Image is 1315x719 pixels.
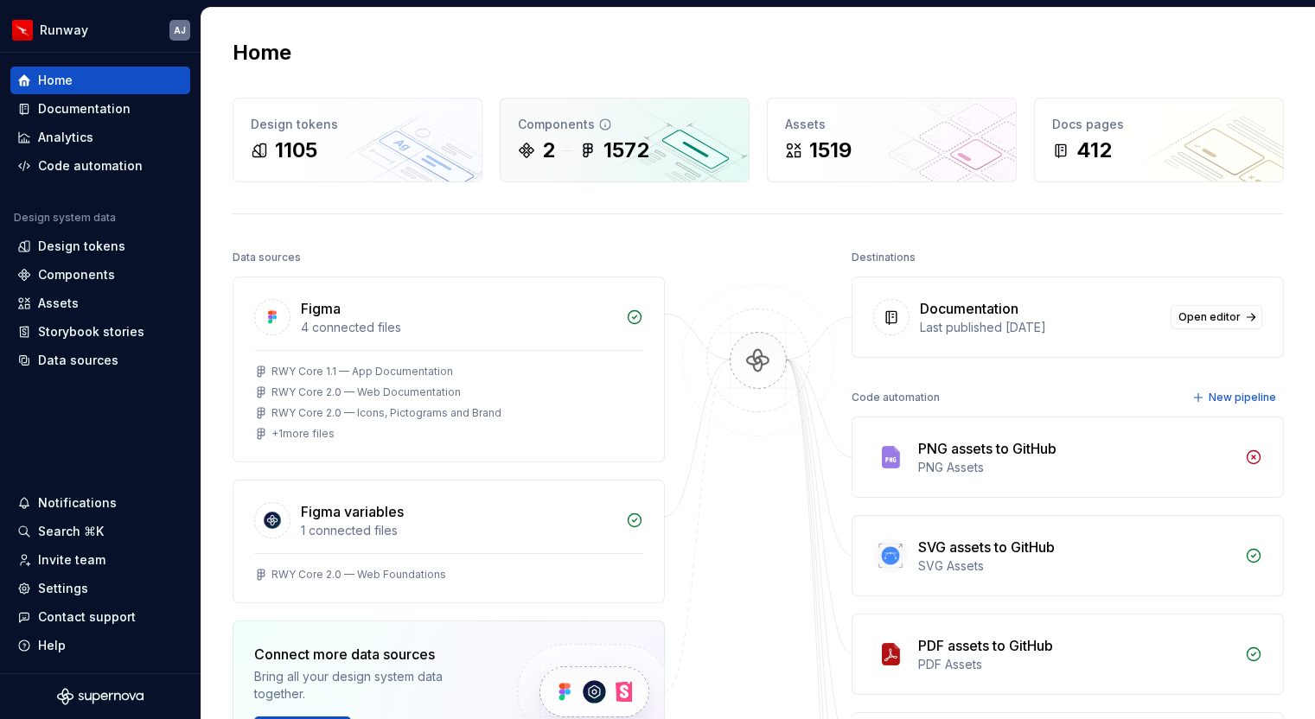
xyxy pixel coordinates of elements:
a: Data sources [10,347,190,374]
div: Settings [38,580,88,597]
div: Design system data [14,211,116,225]
a: Design tokens1105 [233,98,482,182]
div: RWY Core 1.1 — App Documentation [271,365,453,379]
div: 1572 [603,137,649,164]
div: Figma variables [301,501,404,522]
div: PNG assets to GitHub [918,438,1056,459]
a: Storybook stories [10,318,190,346]
div: Notifications [38,494,117,512]
div: Documentation [920,298,1018,319]
div: 4 connected files [301,319,616,336]
a: Open editor [1171,305,1262,329]
div: AJ [174,23,186,37]
a: Components [10,261,190,289]
div: Invite team [38,551,105,569]
div: RWY Core 2.0 — Icons, Pictograms and Brand [271,406,501,420]
div: Last published [DATE] [920,319,1160,336]
div: RWY Core 2.0 — Web Foundations [271,568,446,582]
a: Assets [10,290,190,317]
div: Data sources [233,245,301,270]
div: Runway [40,22,88,39]
div: Design tokens [38,238,125,255]
div: Search ⌘K [38,523,104,540]
a: Assets1519 [767,98,1017,182]
div: Components [518,116,731,133]
div: Help [38,637,66,654]
div: Assets [38,295,79,312]
button: Notifications [10,489,190,517]
div: PDF assets to GitHub [918,635,1053,656]
div: Code automation [852,385,940,410]
span: Open editor [1178,310,1241,324]
div: Home [38,72,73,89]
div: 412 [1076,137,1112,164]
button: Help [10,632,190,659]
div: Assets [785,116,999,133]
div: Code automation [38,157,143,175]
a: Settings [10,575,190,602]
img: 6b187050-a3ed-48aa-8485-808e17fcee26.png [12,20,33,41]
div: Destinations [852,245,916,270]
div: Storybook stories [38,323,144,340]
div: Documentation [38,100,131,118]
div: Figma [301,298,341,319]
button: Search ⌘K [10,518,190,545]
div: 1105 [275,137,317,164]
a: Documentation [10,95,190,123]
button: New pipeline [1187,385,1284,410]
div: + 1 more files [271,427,335,441]
div: Data sources [38,352,118,369]
div: Docs pages [1052,116,1266,133]
div: Analytics [38,129,93,146]
a: Invite team [10,546,190,574]
h2: Home [233,39,291,67]
a: Components21572 [500,98,750,182]
div: Bring all your design system data together. [254,668,488,703]
a: Figma variables1 connected filesRWY Core 2.0 — Web Foundations [233,480,665,603]
div: RWY Core 2.0 — Web Documentation [271,385,461,399]
svg: Supernova Logo [57,688,144,705]
div: Components [38,266,115,283]
a: Analytics [10,124,190,151]
div: SVG assets to GitHub [918,537,1055,557]
div: PDF Assets [918,656,1235,673]
div: 1 connected files [301,522,616,539]
div: Contact support [38,608,136,626]
a: Code automation [10,152,190,180]
div: PNG Assets [918,459,1235,476]
div: SVG Assets [918,557,1235,575]
div: 1519 [809,137,852,164]
a: Docs pages412 [1034,98,1284,182]
a: Home [10,67,190,94]
a: Figma4 connected filesRWY Core 1.1 — App DocumentationRWY Core 2.0 — Web DocumentationRWY Core 2.... [233,277,665,462]
span: New pipeline [1209,391,1276,404]
button: RunwayAJ [3,11,197,48]
div: Connect more data sources [254,644,488,665]
button: Contact support [10,603,190,631]
div: Design tokens [251,116,464,133]
a: Design tokens [10,232,190,260]
div: 2 [542,137,555,164]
